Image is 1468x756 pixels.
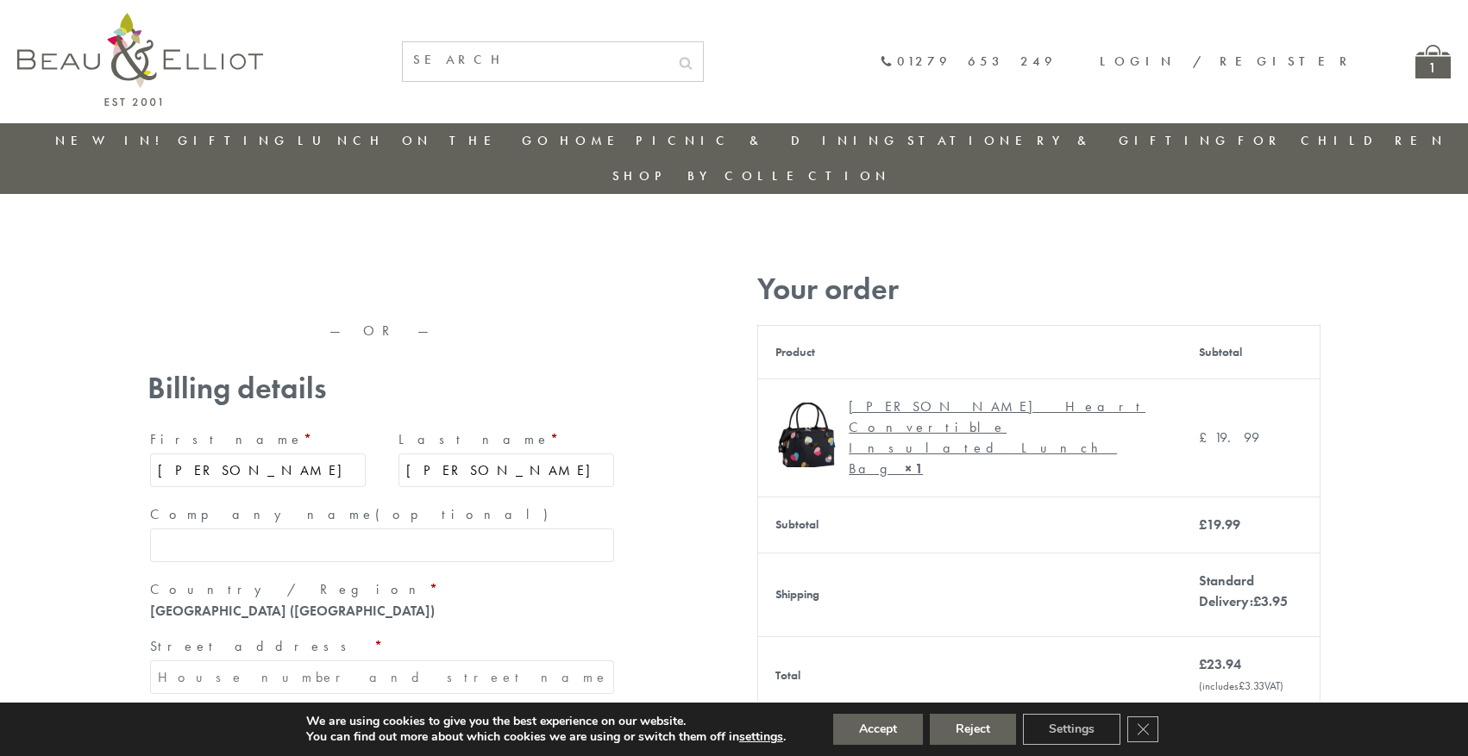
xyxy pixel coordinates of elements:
label: Standard Delivery: [1199,572,1288,610]
small: (includes VAT) [1199,678,1283,693]
label: First name [150,426,366,453]
p: You can find out more about which cookies we are using or switch them off in . [306,729,786,745]
a: Lunch On The Go [298,132,553,149]
button: Accept [833,714,923,745]
h3: Billing details [147,371,617,406]
label: Last name [398,426,614,453]
a: Login / Register [1100,53,1355,70]
bdi: 19.99 [1199,428,1259,447]
button: Close GDPR Cookie Banner [1127,716,1158,742]
label: Street address [150,633,614,660]
span: (optional) [375,505,558,523]
a: Emily convertible lunch bag [PERSON_NAME] Heart Convertible Insulated Lunch Bag× 1 [775,397,1164,479]
img: Emily convertible lunch bag [775,403,840,467]
span: £ [1199,428,1214,447]
h3: Your order [757,272,1321,307]
a: Picnic & Dining [636,132,900,149]
th: Shipping [758,553,1182,636]
iframe: Secure express checkout frame [383,265,620,272]
iframe: Secure express checkout frame [144,265,381,306]
span: £ [1199,515,1207,534]
button: Reject [930,714,1016,745]
a: Stationery & Gifting [907,132,1231,149]
bdi: 23.94 [1199,655,1241,673]
strong: [GEOGRAPHIC_DATA] ([GEOGRAPHIC_DATA]) [150,602,435,620]
strong: × 1 [905,459,923,478]
p: We are using cookies to give you the best experience on our website. [306,714,786,729]
button: Settings [1023,714,1120,745]
th: Product [758,325,1182,378]
p: — OR — [147,323,617,339]
bdi: 3.95 [1253,592,1288,610]
a: Shop by collection [612,167,891,184]
span: 3.33 [1239,678,1264,693]
th: Subtotal [758,497,1182,553]
button: settings [739,729,783,745]
label: Company name [150,501,614,528]
img: logo [17,13,263,106]
a: Home [560,132,629,149]
input: House number and street name [150,660,614,694]
th: Total [758,636,1182,714]
div: [PERSON_NAME] Heart Convertible Insulated Lunch Bag [849,397,1151,479]
a: 1 [1415,45,1451,78]
span: £ [1253,592,1261,610]
span: £ [1199,655,1207,673]
label: Country / Region [150,576,614,603]
bdi: 19.99 [1199,515,1240,534]
a: New in! [55,132,171,149]
a: Gifting [178,132,290,149]
th: Subtotal [1182,325,1321,378]
a: For Children [1238,132,1447,149]
a: 01279 653 249 [880,54,1057,69]
span: £ [1239,678,1245,693]
input: SEARCH [403,42,668,78]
